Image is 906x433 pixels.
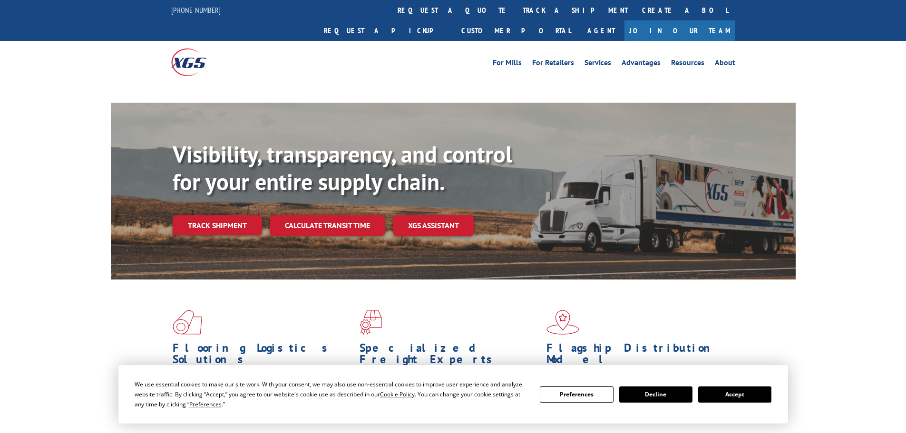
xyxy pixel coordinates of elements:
[540,386,613,403] button: Preferences
[546,310,579,335] img: xgs-icon-flagship-distribution-model-red
[698,386,771,403] button: Accept
[585,59,611,69] a: Services
[622,59,661,69] a: Advantages
[619,386,692,403] button: Decline
[173,342,352,370] h1: Flooring Logistics Solutions
[380,390,415,398] span: Cookie Policy
[578,20,624,41] a: Agent
[360,310,382,335] img: xgs-icon-focused-on-flooring-red
[173,139,512,196] b: Visibility, transparency, and control for your entire supply chain.
[173,310,202,335] img: xgs-icon-total-supply-chain-intelligence-red
[189,400,222,408] span: Preferences
[171,5,221,15] a: [PHONE_NUMBER]
[546,342,726,370] h1: Flagship Distribution Model
[624,20,735,41] a: Join Our Team
[135,379,528,409] div: We use essential cookies to make our site work. With your consent, we may also use non-essential ...
[532,59,574,69] a: For Retailers
[270,215,385,236] a: Calculate transit time
[454,20,578,41] a: Customer Portal
[360,342,539,370] h1: Specialized Freight Experts
[317,20,454,41] a: Request a pickup
[715,59,735,69] a: About
[118,365,788,423] div: Cookie Consent Prompt
[393,215,474,236] a: XGS ASSISTANT
[671,59,704,69] a: Resources
[173,215,262,235] a: Track shipment
[493,59,522,69] a: For Mills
